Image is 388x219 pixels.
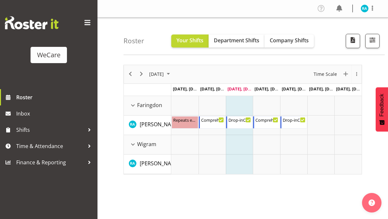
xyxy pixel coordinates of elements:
span: [DATE], [DATE] [254,86,284,92]
a: [PERSON_NAME] [140,159,180,167]
span: [DATE], [DATE] [227,86,257,92]
button: Time Scale [313,70,338,78]
div: September 2025 [147,65,174,83]
div: Rachna Anderson"s event - Comprehensive Consult 9-5 Begin From Thursday, September 18, 2025 at 9:... [253,116,280,129]
button: Previous [126,70,135,78]
span: Wigram [137,140,156,148]
div: Rachna Anderson"s event - Drop-inCare 10-6 Begin From Wednesday, September 17, 2025 at 10:00:00 A... [226,116,253,129]
button: Company Shifts [265,34,314,48]
div: Drop-inCare 9-5 [283,116,305,123]
div: Timeline Week of September 17, 2025 [123,65,362,174]
div: overflow [351,65,362,83]
table: Timeline Week of September 17, 2025 [171,96,362,174]
div: Rachna Anderson"s event - Comprehensive Consult 8-4 Begin From Tuesday, September 16, 2025 at 8:0... [199,116,226,129]
span: Shifts [16,125,84,135]
div: Repeats every [DATE] - [PERSON_NAME] [173,116,197,123]
span: Roster [16,92,94,102]
div: Drop-inCare 10-6 [228,116,251,123]
div: Comprehensive Consult 8-4 [201,116,224,123]
span: [DATE] [149,70,164,78]
td: Rachna Anderson resource [124,155,171,174]
img: Rosterit website logo [5,16,58,29]
td: Faringdon resource [124,96,171,116]
div: Rachna Anderson"s event - Repeats every monday - Rachna Anderson Begin From Monday, September 15,... [172,116,198,129]
span: Department Shifts [214,37,259,44]
span: [DATE], [DATE] [200,86,230,92]
span: [DATE], [DATE] [173,86,202,92]
span: Time & Attendance [16,141,84,151]
button: Filter Shifts [365,34,380,48]
button: September 2025 [148,70,173,78]
span: Finance & Reporting [16,157,84,167]
button: New Event [342,70,350,78]
span: Faringdon [137,101,162,109]
span: [DATE], [DATE] [282,86,311,92]
div: Rachna Anderson"s event - Drop-inCare 9-5 Begin From Friday, September 19, 2025 at 9:00:00 AM GMT... [280,116,307,129]
span: Inbox [16,109,94,118]
div: Comprehensive Consult 9-5 [255,116,278,123]
div: next period [136,65,147,83]
button: Feedback - Show survey [376,87,388,131]
button: Download a PDF of the roster according to the set date range. [346,34,360,48]
span: Feedback [379,94,385,116]
button: Department Shifts [209,34,265,48]
span: Company Shifts [270,37,309,44]
td: Wigram resource [124,135,171,155]
h4: Roster [123,37,144,45]
span: Time Scale [313,70,338,78]
a: [PERSON_NAME] [140,120,180,128]
img: help-xxl-2.png [369,199,375,206]
td: Rachna Anderson resource [124,116,171,135]
span: [DATE], [DATE] [336,86,366,92]
span: Your Shifts [176,37,203,44]
img: rachna-anderson11498.jpg [361,5,369,12]
button: Next [137,70,146,78]
div: previous period [125,65,136,83]
button: Your Shifts [171,34,209,48]
div: WeCare [37,50,60,60]
span: [DATE], [DATE] [309,86,339,92]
